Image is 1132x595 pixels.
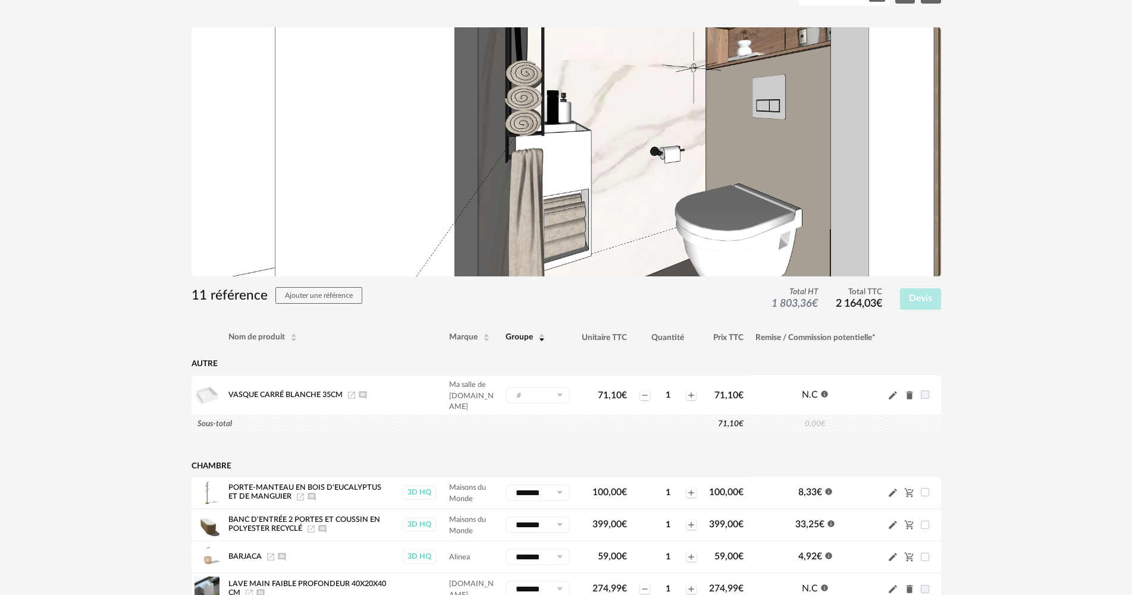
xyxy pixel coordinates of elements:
[888,583,898,594] span: Pencil icon
[820,389,829,398] span: Information icon
[876,298,882,309] span: €
[506,517,570,533] div: Sélectionner un groupe
[738,552,744,561] span: €
[622,391,627,400] span: €
[402,549,437,564] div: 3D HQ
[449,553,470,561] span: Alinea
[686,520,696,530] span: Plus icon
[817,552,822,561] span: €
[576,322,633,354] th: Unitaire TTC
[772,298,818,309] span: 1 803,36
[904,487,915,497] span: Cart Minus icon
[192,415,396,432] td: Sous-total
[709,584,744,593] span: 274,99
[714,552,744,561] span: 59,00
[228,484,381,500] span: Porte-manteau en bois d'eucalyptus et de manguier
[798,552,822,561] span: 4,92
[738,584,744,593] span: €
[506,549,570,565] div: Sélectionner un groupe
[738,391,744,400] span: €
[622,520,627,529] span: €
[805,420,826,428] span: 0,00
[592,520,627,529] span: 399,00
[598,391,627,400] span: 71,10
[821,420,826,428] span: €
[703,322,750,354] th: Prix TTC
[306,525,316,533] a: Launch icon
[739,420,744,428] span: €
[888,487,898,498] span: Pencil icon
[909,294,932,303] span: Devis
[228,391,343,398] span: Vasque carré blanche 35cm
[709,487,744,497] span: 100,00
[819,520,824,529] span: €
[266,553,275,560] span: Launch icon
[228,516,380,533] span: Banc d'entrée 2 portes et coussin en polyester recyclé
[506,484,570,501] div: Sélectionner un groupe
[888,519,898,530] span: Pencil icon
[592,584,627,593] span: 274,99
[402,485,437,500] a: 3D HQ
[195,544,219,569] img: Product pack shot
[192,27,941,276] img: Snapshot
[651,584,685,594] div: 1
[798,487,822,497] span: 8,33
[836,287,882,298] span: Total TTC
[633,322,703,354] th: Quantité
[817,487,822,497] span: €
[592,487,627,497] span: 100,00
[714,391,744,400] span: 71,10
[228,333,285,342] span: Nom de produit
[836,298,882,309] span: 2 164,03
[820,583,829,592] span: Information icon
[195,512,219,537] img: Product pack shot
[900,288,941,310] button: Devis
[296,493,305,500] a: Launch icon
[824,486,833,496] span: Information icon
[686,488,696,498] span: Plus icon
[449,484,486,502] span: Maisons du Monde
[651,390,685,401] div: 1
[449,516,486,534] span: Maisons du Monde
[824,550,833,560] span: Information icon
[192,354,750,374] td: Autre
[651,520,685,530] div: 1
[686,584,696,594] span: Plus icon
[827,518,835,528] span: Information icon
[686,552,696,562] span: Plus icon
[718,420,744,428] span: 71,10
[449,381,494,411] span: Ma salle de [DOMAIN_NAME]
[275,287,362,304] button: Ajouter une référence
[358,391,368,398] span: Ajouter un commentaire
[622,552,627,561] span: €
[651,552,685,562] div: 1
[506,333,533,342] span: Groupe
[904,552,915,561] span: Cart Minus icon
[506,387,570,404] div: Sélectionner un groupe
[772,287,818,298] span: Total HT
[192,287,363,304] h3: 11 référence
[285,292,353,299] span: Ajouter une référence
[738,520,744,529] span: €
[347,391,356,398] a: Launch icon
[802,584,818,593] span: N.C
[449,333,478,342] span: Marque
[318,525,327,533] span: Ajouter un commentaire
[402,517,437,532] a: 3D HQ
[192,455,750,477] td: CHAMBRE
[651,487,685,498] div: 1
[738,487,744,497] span: €
[640,584,650,594] span: Minus icon
[228,553,262,560] span: BARJACA
[812,298,818,309] span: €
[904,583,915,594] span: Delete icon
[622,584,627,593] span: €
[888,389,898,401] span: Pencil icon
[402,485,437,500] div: 3D HQ
[598,552,627,561] span: 59,00
[195,480,219,505] img: Product pack shot
[709,520,744,529] span: 399,00
[686,391,696,400] span: Plus icon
